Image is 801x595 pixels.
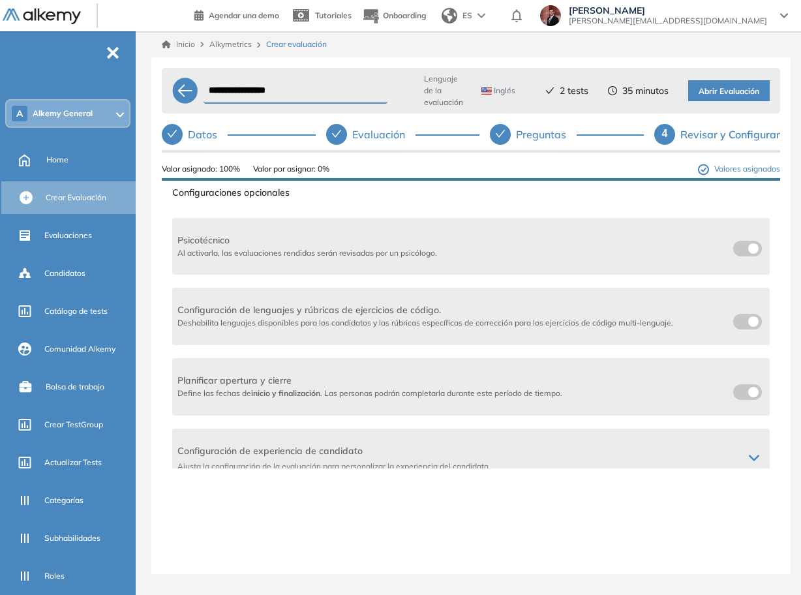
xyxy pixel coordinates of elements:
span: check [495,129,506,139]
span: 35 minutos [622,84,669,98]
span: Crear evaluación [266,38,327,50]
span: Onboarding [383,10,426,20]
div: Revisar y Configurar [680,124,780,145]
span: Planificar apertura y cierre [177,374,562,388]
span: ES [462,10,472,22]
span: Comunidad Alkemy [44,343,115,355]
img: USA [481,87,492,95]
span: Configuración de experiencia de candidato [177,444,733,458]
span: [PERSON_NAME][EMAIL_ADDRESS][DOMAIN_NAME] [569,16,767,26]
span: Catálogo de tests [44,305,108,317]
span: Al activarla, las evaluaciones rendidas serán revisadas por un psicólogo. [177,247,437,259]
span: Bolsa de trabajo [46,381,104,393]
span: Define las fechas de . Las personas podrán completarla durante este período de tiempo. [177,388,562,398]
img: Logo [3,8,81,25]
span: Tutoriales [315,10,352,20]
div: Evaluación [326,124,480,145]
span: Crear TestGroup [44,419,103,431]
span: Deshabilita lenguajes disponibles para los candidatos y las rúbricas específicas de corrección pa... [177,318,673,328]
img: world [442,8,457,23]
span: A [16,108,23,119]
b: inicio y finalización [251,388,320,398]
span: Lenguaje de la evaluación [424,73,463,108]
span: Ajusta la configuración de la evaluación para personalizar la experiencia del candidato. [177,461,733,472]
div: 4Revisar y Configurar [654,124,780,145]
span: Alkemy General [33,108,93,119]
a: Agendar una demo [194,7,279,22]
img: arrow [477,13,485,18]
div: Evaluación [352,124,416,145]
div: Configuración de experiencia de candidatoAjusta la configuración de la evaluación para personaliz... [172,429,770,488]
span: clock-circle [608,86,617,95]
span: Subhabilidades [44,532,100,544]
span: Psicotécnico [177,234,437,247]
span: 2 tests [560,84,588,98]
div: Preguntas [490,124,644,145]
span: Configuración de lenguajes y rúbricas de ejercicios de código. [177,303,673,317]
button: Onboarding [362,2,426,30]
span: 4 [662,128,668,139]
span: Valor por asignar: 0% [253,163,329,175]
button: Abrir Evaluación [688,80,770,101]
span: check [331,129,342,139]
span: Configuraciones opcionales [172,186,770,200]
a: Inicio [162,38,195,50]
span: Home [46,154,68,166]
span: Actualizar Tests [44,457,102,468]
span: Candidatos [44,267,85,279]
span: check [167,129,177,139]
span: Valores asignados [698,163,780,175]
span: Agendar una demo [209,10,279,20]
span: Abrir Evaluación [699,85,759,98]
span: Evaluaciones [44,230,92,241]
div: Datos [162,124,316,145]
span: Roles [44,570,65,582]
span: Crear Evaluación [46,192,106,204]
span: [PERSON_NAME] [569,5,767,16]
span: check [545,86,554,95]
span: Alkymetrics [209,39,252,49]
div: Datos [188,124,228,145]
span: Valor asignado: 100% [162,163,240,175]
div: Preguntas [516,124,577,145]
span: Categorías [44,495,83,506]
span: Inglés [481,85,515,96]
